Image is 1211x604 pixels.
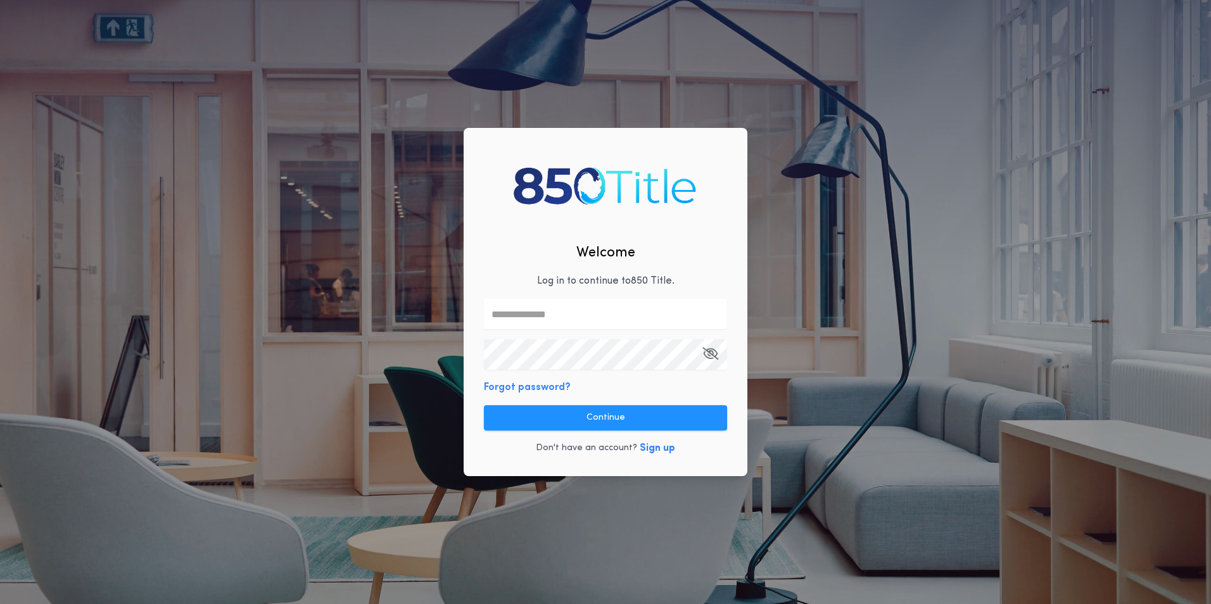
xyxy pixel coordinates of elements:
button: Forgot password? [484,380,571,395]
p: Log in to continue to 850 Title . [537,274,675,289]
img: logo [508,155,702,215]
input: Open Keeper Popup [484,339,727,370]
p: Don't have an account? [536,442,637,455]
button: Continue [484,405,727,431]
button: Open Keeper Popup [702,339,718,370]
h2: Welcome [576,242,635,263]
button: Sign up [640,441,675,456]
keeper-lock: Open Keeper Popup [704,277,720,293]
